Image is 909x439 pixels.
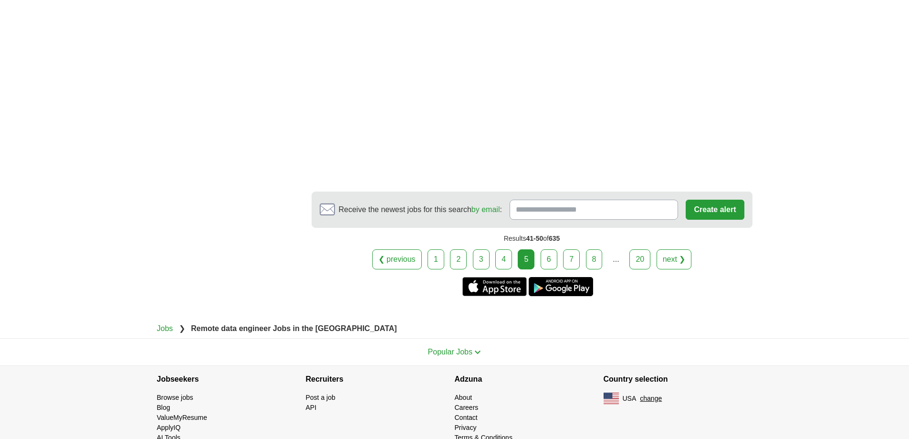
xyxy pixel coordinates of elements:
[586,249,603,269] a: 8
[606,250,626,269] div: ...
[455,394,472,401] a: About
[529,277,593,296] a: Get the Android app
[157,414,208,421] a: ValueMyResume
[455,404,479,411] a: Careers
[604,393,619,404] img: US flag
[623,394,637,404] span: USA
[640,394,662,404] button: change
[526,235,543,242] span: 41-50
[450,249,467,269] a: 2
[157,394,193,401] a: Browse jobs
[157,324,173,332] a: Jobs
[629,249,650,269] a: 20
[372,249,422,269] a: ❮ previous
[179,324,185,332] span: ❯
[339,204,502,215] span: Receive the newest jobs for this search :
[563,249,580,269] a: 7
[518,249,534,269] div: 5
[549,235,560,242] span: 635
[471,205,500,214] a: by email
[604,366,752,393] h4: Country selection
[541,249,557,269] a: 6
[157,404,170,411] a: Blog
[455,424,477,431] a: Privacy
[455,414,478,421] a: Contact
[306,394,335,401] a: Post a job
[157,424,181,431] a: ApplyIQ
[462,277,527,296] a: Get the iPhone app
[495,249,512,269] a: 4
[657,249,692,269] a: next ❯
[191,324,397,332] strong: Remote data engineer Jobs in the [GEOGRAPHIC_DATA]
[312,228,752,249] div: Results of
[428,348,472,356] span: Popular Jobs
[306,404,317,411] a: API
[686,200,744,220] button: Create alert
[428,249,444,269] a: 1
[474,350,481,354] img: toggle icon
[473,249,490,269] a: 3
